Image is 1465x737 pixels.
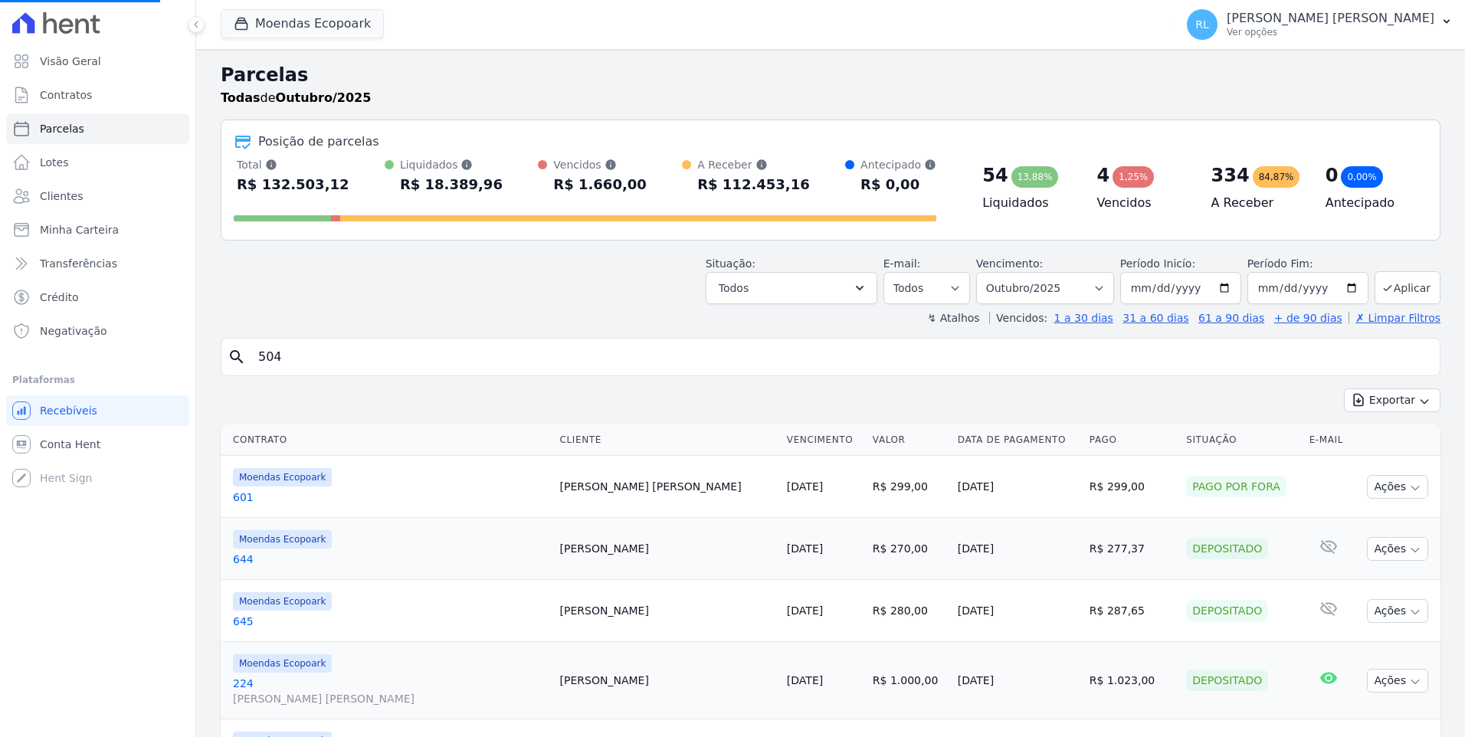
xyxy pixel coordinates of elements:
span: Moendas Ecopoark [233,468,332,486]
span: Moendas Ecopoark [233,530,332,549]
td: R$ 1.023,00 [1083,642,1180,719]
div: R$ 18.389,96 [400,172,503,197]
div: 54 [982,163,1008,188]
th: Pago [1083,424,1180,456]
span: Parcelas [40,121,84,136]
a: 224[PERSON_NAME] [PERSON_NAME] [233,676,548,706]
button: Ações [1367,475,1428,499]
h4: Antecipado [1326,194,1415,212]
a: Crédito [6,282,189,313]
th: Cliente [554,424,781,456]
span: Recebíveis [40,403,97,418]
div: Posição de parcelas [258,133,379,151]
button: Exportar [1344,388,1440,412]
label: ↯ Atalhos [927,312,979,324]
label: Situação: [706,257,755,270]
a: 61 a 90 dias [1198,312,1264,324]
span: Crédito [40,290,79,305]
h2: Parcelas [221,61,1440,89]
div: Plataformas [12,371,183,389]
span: Conta Hent [40,437,100,452]
a: Clientes [6,181,189,211]
div: R$ 1.660,00 [553,172,646,197]
td: R$ 277,37 [1083,518,1180,580]
a: Conta Hent [6,429,189,460]
td: R$ 270,00 [867,518,952,580]
div: 0 [1326,163,1339,188]
button: RL [PERSON_NAME] [PERSON_NAME] Ver opções [1175,3,1465,46]
div: Pago por fora [1186,476,1286,497]
button: Ações [1367,669,1428,693]
div: Depositado [1186,538,1268,559]
a: Minha Carteira [6,215,189,245]
th: Data de Pagamento [952,424,1083,456]
a: 601 [233,490,548,505]
button: Ações [1367,537,1428,561]
button: Todos [706,272,877,304]
a: 1 a 30 dias [1054,312,1113,324]
a: [DATE] [787,542,823,555]
td: [DATE] [952,518,1083,580]
th: Valor [867,424,952,456]
div: R$ 112.453,16 [697,172,810,197]
th: Situação [1180,424,1303,456]
span: Todos [719,279,749,297]
div: 4 [1096,163,1109,188]
a: Visão Geral [6,46,189,77]
strong: Outubro/2025 [276,90,372,105]
a: 31 a 60 dias [1123,312,1188,324]
a: Negativação [6,316,189,346]
a: [DATE] [787,604,823,617]
h4: Vencidos [1096,194,1186,212]
a: Recebíveis [6,395,189,426]
a: 644 [233,552,548,567]
span: Moendas Ecopoark [233,592,332,611]
span: Transferências [40,256,117,271]
label: Vencimento: [976,257,1043,270]
p: de [221,89,371,107]
a: Lotes [6,147,189,178]
span: RL [1195,19,1209,30]
p: Ver opções [1227,26,1434,38]
div: Liquidados [400,157,503,172]
div: Antecipado [860,157,936,172]
td: R$ 299,00 [867,456,952,518]
i: search [228,348,246,366]
th: E-mail [1303,424,1354,456]
strong: Todas [221,90,261,105]
div: 0,00% [1341,166,1382,188]
div: Depositado [1186,600,1268,621]
label: Período Inicío: [1120,257,1195,270]
div: Vencidos [553,157,646,172]
td: [PERSON_NAME] [554,580,781,642]
button: Aplicar [1375,271,1440,304]
span: Negativação [40,323,107,339]
td: [DATE] [952,580,1083,642]
div: Depositado [1186,670,1268,691]
div: R$ 0,00 [860,172,936,197]
a: + de 90 dias [1274,312,1342,324]
td: R$ 280,00 [867,580,952,642]
h4: A Receber [1211,194,1301,212]
a: [DATE] [787,674,823,686]
th: Contrato [221,424,554,456]
span: [PERSON_NAME] [PERSON_NAME] [233,691,548,706]
p: [PERSON_NAME] [PERSON_NAME] [1227,11,1434,26]
span: Visão Geral [40,54,101,69]
a: Contratos [6,80,189,110]
span: Minha Carteira [40,222,119,237]
td: R$ 287,65 [1083,580,1180,642]
td: R$ 299,00 [1083,456,1180,518]
div: 13,88% [1011,166,1059,188]
span: Lotes [40,155,69,170]
div: Total [237,157,349,172]
div: 84,87% [1253,166,1300,188]
a: [DATE] [787,480,823,493]
td: [PERSON_NAME] [PERSON_NAME] [554,456,781,518]
a: 645 [233,614,548,629]
span: Moendas Ecopoark [233,654,332,673]
h4: Liquidados [982,194,1072,212]
a: ✗ Limpar Filtros [1349,312,1440,324]
div: 334 [1211,163,1250,188]
button: Moendas Ecopoark [221,9,384,38]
